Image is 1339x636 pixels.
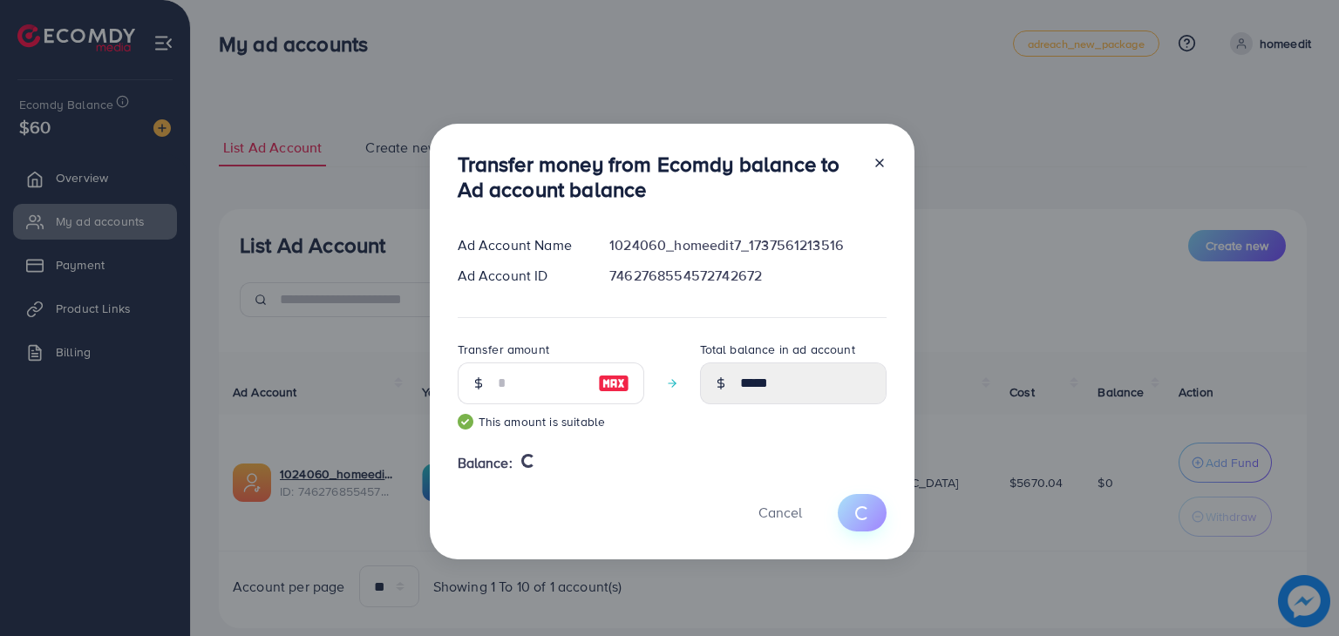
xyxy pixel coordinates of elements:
[444,266,596,286] div: Ad Account ID
[758,503,802,522] span: Cancel
[458,152,859,202] h3: Transfer money from Ecomdy balance to Ad account balance
[598,373,629,394] img: image
[458,341,549,358] label: Transfer amount
[458,453,513,473] span: Balance:
[444,235,596,255] div: Ad Account Name
[737,494,824,531] button: Cancel
[595,266,900,286] div: 7462768554572742672
[700,341,855,358] label: Total balance in ad account
[595,235,900,255] div: 1024060_homeedit7_1737561213516
[458,414,473,430] img: guide
[458,413,644,430] small: This amount is suitable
